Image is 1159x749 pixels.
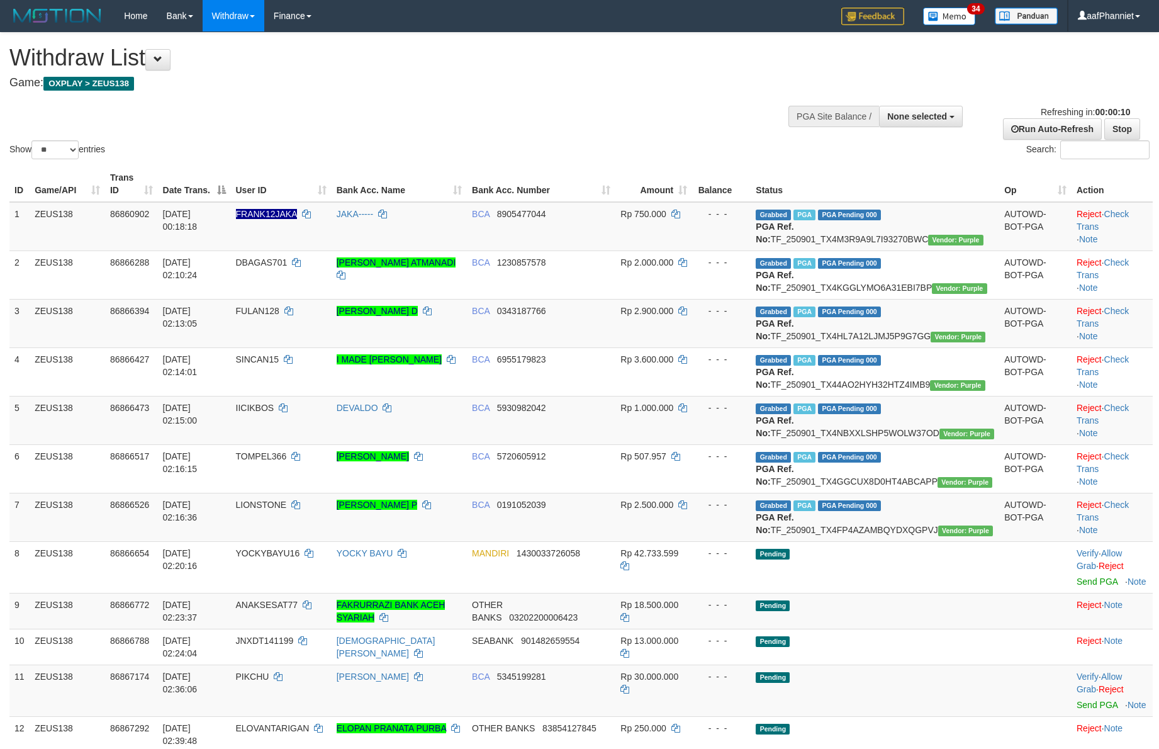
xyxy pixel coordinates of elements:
span: JNXDT141199 [236,636,294,646]
span: Grabbed [756,258,791,269]
a: [PERSON_NAME] [337,451,409,461]
img: MOTION_logo.png [9,6,105,25]
span: Copy 8905477044 to clipboard [497,209,546,219]
a: Note [1104,600,1123,610]
span: BCA [472,354,490,364]
span: 86866517 [110,451,149,461]
span: Copy 0191052039 to clipboard [497,500,546,510]
th: Bank Acc. Number: activate to sort column ascending [467,166,615,202]
span: PGA Pending [818,355,881,366]
span: Copy 03202200006423 to clipboard [509,612,578,622]
span: Rp 2.500.000 [620,500,673,510]
td: · [1072,593,1153,629]
span: OXPLAY > ZEUS138 [43,77,134,91]
b: PGA Ref. No: [756,512,793,535]
a: FAKRURRAZI BANK ACEH SYARIAH [337,600,445,622]
span: LIONSTONE [236,500,287,510]
span: OTHER BANKS [472,600,503,622]
td: ZEUS138 [30,251,105,299]
td: · · [1072,202,1153,251]
span: Copy 5720605912 to clipboard [497,451,546,461]
a: Reject [1077,257,1102,267]
td: AUTOWD-BOT-PGA [999,202,1072,251]
a: Note [1079,331,1098,341]
td: ZEUS138 [30,593,105,629]
a: Reject [1077,403,1102,413]
span: Vendor URL: https://trx4.1velocity.biz [928,235,983,245]
a: [PERSON_NAME] D [337,306,418,316]
td: 5 [9,396,30,444]
a: Check Trans [1077,403,1129,425]
td: 4 [9,347,30,396]
div: - - - [697,722,746,735]
span: PGA Pending [818,210,881,220]
a: I MADE [PERSON_NAME] [337,354,442,364]
span: YOCKYBAYU16 [236,548,300,558]
span: · [1077,672,1122,694]
span: SEABANK [472,636,513,646]
span: Vendor URL: https://trx4.1velocity.biz [932,283,987,294]
span: ELOVANTARIGAN [236,723,310,733]
a: Reject [1077,354,1102,364]
td: TF_250901_TX4FP4AZAMBQYDXQGPVJ [751,493,999,541]
a: Reject [1077,500,1102,510]
span: Rp 13.000.000 [620,636,678,646]
a: Run Auto-Refresh [1003,118,1102,140]
span: BCA [472,403,490,413]
span: 86866772 [110,600,149,610]
div: - - - [697,208,746,220]
span: [DATE] 02:23:37 [163,600,198,622]
td: TF_250901_TX4HL7A12LJMJ5P9G7GG [751,299,999,347]
span: Pending [756,600,790,611]
td: 6 [9,444,30,493]
span: Pending [756,724,790,735]
td: · · [1072,299,1153,347]
a: Reject [1099,561,1124,571]
span: 86866427 [110,354,149,364]
td: TF_250901_TX4NBXXLSHP5WOLW37OD [751,396,999,444]
span: [DATE] 02:16:36 [163,500,198,522]
span: BCA [472,451,490,461]
span: Vendor URL: https://trx4.1velocity.biz [938,526,993,536]
span: 86866394 [110,306,149,316]
span: [DATE] 02:20:16 [163,548,198,571]
td: ZEUS138 [30,493,105,541]
span: Rp 18.500.000 [620,600,678,610]
span: [DATE] 02:16:15 [163,451,198,474]
a: Note [1128,700,1146,710]
span: Copy 901482659554 to clipboard [521,636,579,646]
span: OTHER BANKS [472,723,535,733]
span: 34 [967,3,984,14]
span: Rp 1.000.000 [620,403,673,413]
a: Note [1079,525,1098,535]
span: 86860902 [110,209,149,219]
a: Note [1079,380,1098,390]
span: MANDIRI [472,548,509,558]
a: Verify [1077,548,1099,558]
h1: Withdraw List [9,45,760,70]
a: Check Trans [1077,209,1129,232]
a: Reject [1077,209,1102,219]
span: Copy 0343187766 to clipboard [497,306,546,316]
a: Allow Grab [1077,672,1122,694]
img: panduan.png [995,8,1058,25]
span: Nama rekening ada tanda titik/strip, harap diedit [236,209,297,219]
a: Note [1079,476,1098,487]
a: Reject [1099,684,1124,694]
span: PGA Pending [818,307,881,317]
a: Reject [1077,451,1102,461]
span: Rp 2.000.000 [620,257,673,267]
a: Send PGA [1077,700,1117,710]
a: Note [1079,428,1098,438]
span: Rp 750.000 [620,209,666,219]
td: ZEUS138 [30,396,105,444]
th: Op: activate to sort column ascending [999,166,1072,202]
span: Vendor URL: https://trx4.1velocity.biz [930,380,985,391]
span: Rp 250.000 [620,723,666,733]
td: 3 [9,299,30,347]
span: BCA [472,306,490,316]
span: Rp 507.957 [620,451,666,461]
th: Date Trans.: activate to sort column descending [158,166,231,202]
div: - - - [697,670,746,683]
th: Status [751,166,999,202]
